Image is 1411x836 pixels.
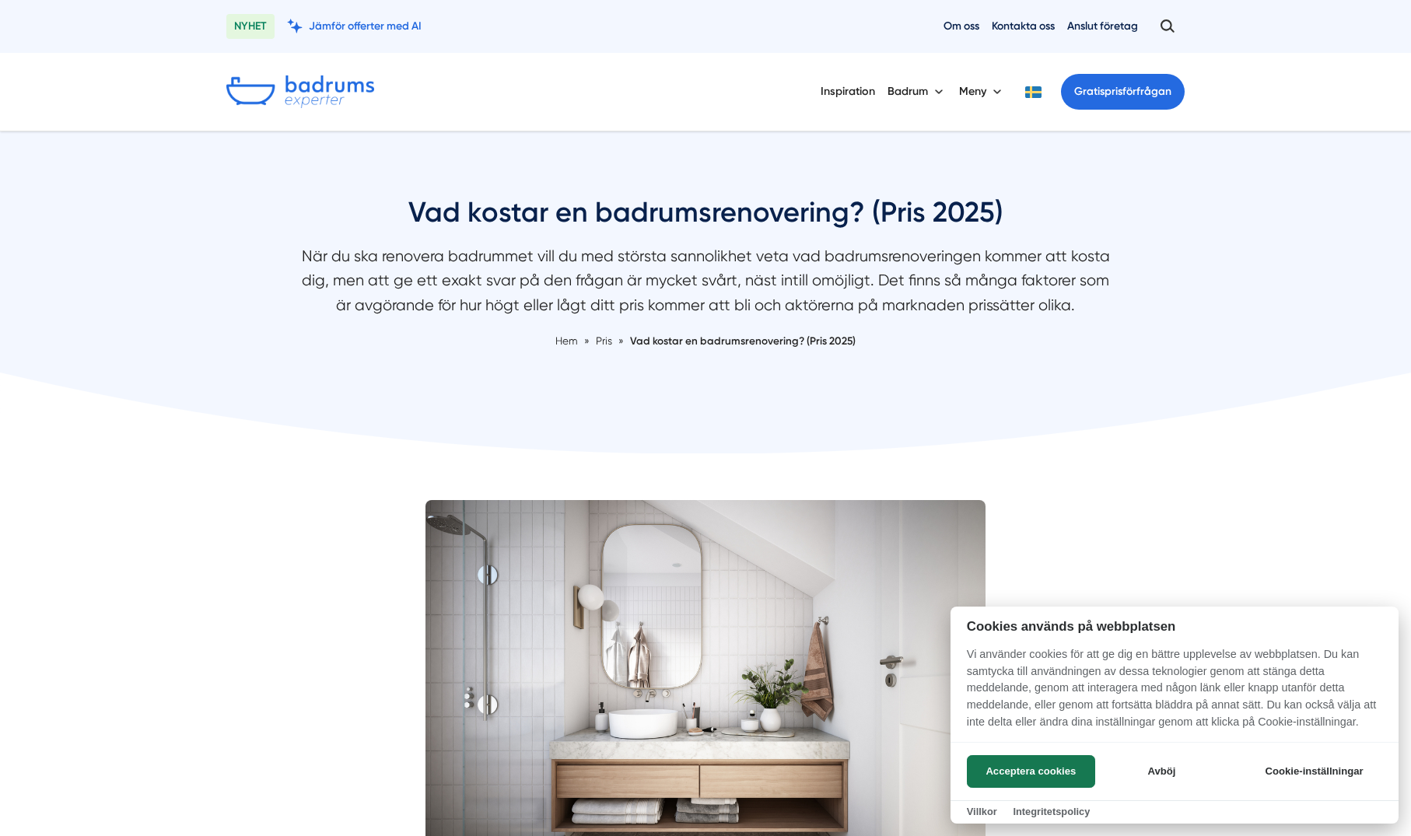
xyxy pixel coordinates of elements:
h2: Cookies används på webbplatsen [951,619,1399,634]
p: Vi använder cookies för att ge dig en bättre upplevelse av webbplatsen. Du kan samtycka till anvä... [951,646,1399,741]
button: Avböj [1100,755,1224,788]
button: Cookie-inställningar [1246,755,1382,788]
a: Villkor [967,806,997,817]
a: Integritetspolicy [1013,806,1090,817]
button: Acceptera cookies [967,755,1095,788]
